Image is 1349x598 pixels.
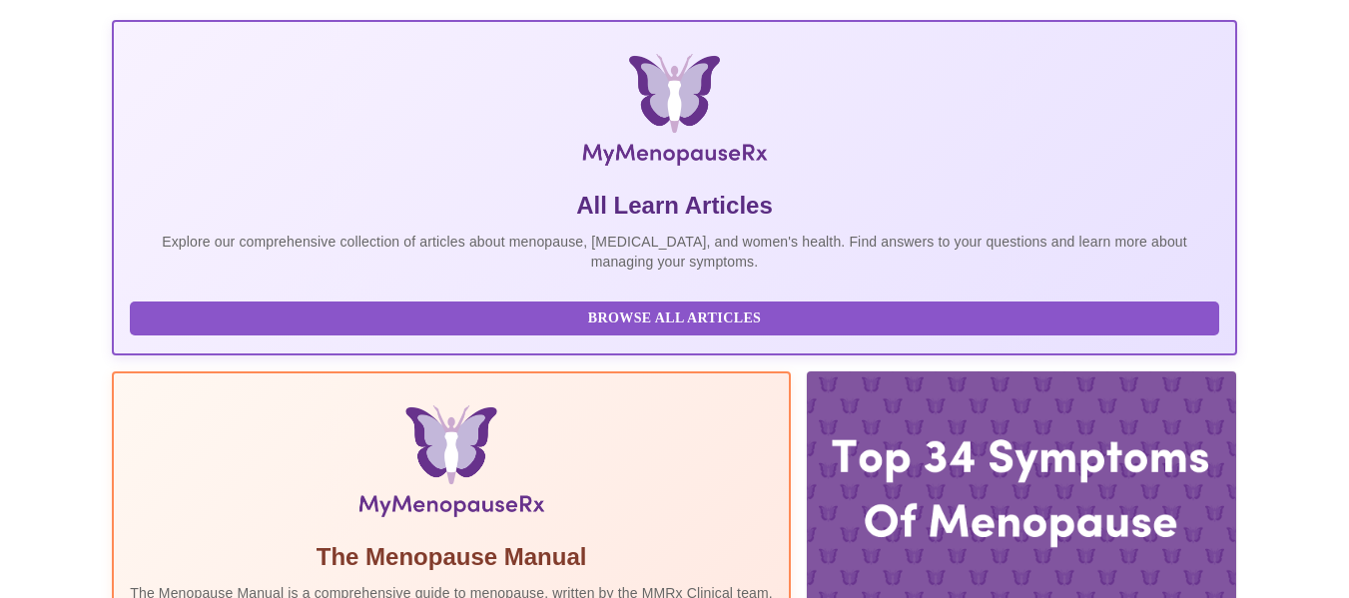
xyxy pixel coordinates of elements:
[130,301,1219,336] button: Browse All Articles
[150,306,1199,331] span: Browse All Articles
[130,190,1219,222] h5: All Learn Articles
[130,541,773,573] h5: The Menopause Manual
[130,308,1224,325] a: Browse All Articles
[130,232,1219,272] p: Explore our comprehensive collection of articles about menopause, [MEDICAL_DATA], and women's hea...
[299,54,1049,174] img: MyMenopauseRx Logo
[232,405,670,525] img: Menopause Manual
